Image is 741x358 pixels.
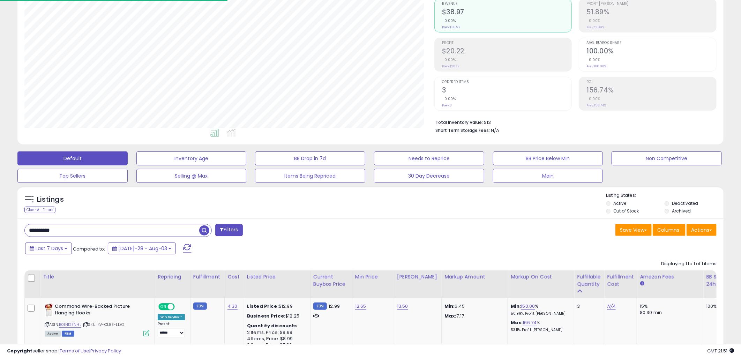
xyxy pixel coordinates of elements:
button: Columns [653,224,686,236]
h2: 100.00% [586,47,716,57]
span: Compared to: [73,246,105,252]
h2: $20.22 [442,47,572,57]
strong: Max: [444,313,457,319]
small: 0.00% [586,57,600,62]
div: Current Buybox Price [313,273,349,288]
div: 100% [706,303,729,309]
b: Max: [511,319,523,326]
span: ROI [586,80,716,84]
label: Deactivated [672,200,698,206]
button: Selling @ Max [136,169,247,183]
button: [DATE]-28 - Aug-03 [108,243,176,254]
div: 15% [640,303,698,309]
p: 53.11% Profit [PERSON_NAME] [511,328,569,333]
small: Prev: 3 [442,103,452,107]
div: 3 [577,303,599,309]
button: Non Competitive [612,151,722,165]
div: Win BuyBox * [158,314,185,320]
th: The percentage added to the cost of goods (COGS) that forms the calculator for Min & Max prices. [508,270,574,298]
span: Profit [PERSON_NAME] [586,2,716,6]
div: [PERSON_NAME] [397,273,439,281]
small: FBM [313,303,327,310]
p: 50.99% Profit [PERSON_NAME] [511,311,569,316]
b: Listed Price: [247,303,279,309]
small: Prev: $20.22 [442,64,459,68]
p: Listing States: [606,192,724,199]
small: Amazon Fees. [640,281,644,287]
div: ASIN: [45,303,149,336]
span: Last 7 Days [36,245,63,252]
a: B01N12ENHL [59,322,81,328]
div: Fulfillment [193,273,222,281]
div: Displaying 1 to 1 of 1 items [661,261,717,267]
div: $12.99 [247,303,305,309]
b: Quantity discounts [247,322,297,329]
div: Markup Amount [444,273,505,281]
div: Title [43,273,152,281]
span: 2025-08-11 21:51 GMT [707,348,734,354]
span: OFF [174,304,185,310]
div: : [247,323,305,329]
p: 7.17 [444,313,502,319]
strong: Copyright [7,348,32,354]
div: Amazon Fees [640,273,700,281]
h5: Listings [37,195,64,204]
small: Prev: $38.97 [442,25,460,29]
span: [DATE]-28 - Aug-03 [118,245,167,252]
a: 13.50 [397,303,408,310]
a: 12.65 [355,303,366,310]
div: $0.30 min [640,309,698,316]
button: Items Being Repriced [255,169,365,183]
img: 41xIILlzaDL._SL40_.jpg [45,303,53,317]
b: Command Wire-Backed Picture Hanging Hooks [55,303,140,318]
small: 0.00% [442,18,456,23]
small: Prev: 100.00% [586,64,606,68]
div: % [511,303,569,316]
div: Cost [227,273,241,281]
div: Markup on Cost [511,273,571,281]
span: Ordered Items [442,80,572,84]
h2: 3 [442,86,572,96]
label: Archived [672,208,691,214]
div: Preset: [158,322,185,337]
div: Fulfillable Quantity [577,273,601,288]
button: 30 Day Decrease [374,169,484,183]
small: 0.00% [586,96,600,102]
button: Filters [215,224,242,236]
a: 166.74 [523,319,537,326]
span: All listings currently available for purchase on Amazon [45,331,61,337]
div: Listed Price [247,273,307,281]
label: Active [614,200,627,206]
div: 4 Items, Price: $8.99 [247,336,305,342]
button: Default [17,151,128,165]
small: 0.00% [442,96,456,102]
div: Min Price [355,273,391,281]
button: Last 7 Days [25,243,72,254]
button: Actions [687,224,717,236]
p: 6.45 [444,303,502,309]
a: 4.30 [227,303,238,310]
h2: 156.74% [586,86,716,96]
span: Profit [442,41,572,45]
div: % [511,320,569,333]
div: Repricing [158,273,187,281]
div: seller snap | | [7,348,121,355]
button: BB Drop in 7d [255,151,365,165]
span: | SKU: KV-OL8E-LLV2 [82,322,125,327]
span: Avg. Buybox Share [586,41,716,45]
button: Top Sellers [17,169,128,183]
a: Terms of Use [60,348,89,354]
small: 0.00% [586,18,600,23]
button: Inventory Age [136,151,247,165]
a: 150.00 [521,303,535,310]
b: Min: [511,303,521,309]
h2: 51.89% [586,8,716,17]
button: BB Price Below Min [493,151,603,165]
label: Out of Stock [614,208,639,214]
span: ON [159,304,168,310]
a: N/A [607,303,615,310]
button: Needs to Reprice [374,151,484,165]
a: Privacy Policy [90,348,121,354]
small: FBM [193,303,207,310]
b: Short Term Storage Fees: [435,127,490,133]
